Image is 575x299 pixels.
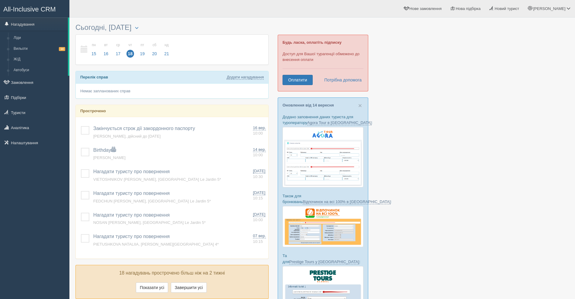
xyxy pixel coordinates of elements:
span: 10:00 [253,153,263,157]
span: Нове замовлення [410,6,442,11]
a: 07 вер. 10:15 [253,233,266,244]
p: 18 нагадувань прострочено більш ніж на 2 тижні [80,270,264,277]
span: 07 вер. [253,234,266,238]
span: Новий турист [495,6,519,11]
a: [PERSON_NAME] [93,155,126,160]
a: ср 17 [112,39,124,60]
span: 10:15 [253,196,263,200]
span: 14 вер. [253,147,266,152]
img: otdihnavse100--%D1%84%D0%BE%D1%80%D0%BC%D0%B0-%D0%B1%D1%80%D0%BE%D0%BD%D0%B8%D1%80%D0%BE%D0%B2%D0... [283,206,363,247]
a: пт 19 [137,39,148,60]
small: чт [126,43,134,48]
p: Додано заповнення даних туриста для туроператору : [283,114,363,126]
span: 10:15 [253,239,263,244]
a: 16 вер. 10:00 [253,125,266,136]
span: 20 [151,50,158,58]
a: Нагадати туристу про повернення [93,212,170,218]
a: NOSAN [PERSON_NAME], [GEOGRAPHIC_DATA] Le Jardin 5* [93,220,206,225]
a: Потрібна допомога [320,75,362,85]
b: Будь ласка, оплатіть підписку [283,40,341,45]
a: FEDCHUN [PERSON_NAME], [GEOGRAPHIC_DATA] Le Jardin 5* [93,199,211,203]
a: Нагадати туристу про повернення [93,191,170,196]
a: Ліди [11,33,68,43]
a: вт 16 [100,39,112,60]
h3: Сьогодні, [DATE] [75,24,269,31]
button: Close [358,102,362,109]
small: пн [90,43,98,48]
p: Та для : [283,253,363,264]
a: чт 18 [125,39,136,60]
span: [DATE] [253,190,265,195]
a: [DATE] 10:30 [253,168,266,180]
small: вт [102,43,110,48]
a: [PERSON_NAME], дійсний до [DATE] [93,134,161,138]
span: 10:00 [253,218,263,222]
p: Також для бронювань : [283,193,363,205]
div: Немає запланованих справ [76,84,268,98]
a: VIETOSHNIKOV [PERSON_NAME], [GEOGRAPHIC_DATA] Le Jardin 5* [93,177,221,182]
small: сб [151,43,158,48]
a: Відпочинок на всі 100% в [GEOGRAPHIC_DATA] [303,199,391,204]
a: Автобуси [11,65,68,76]
a: пн 15 [88,39,100,60]
a: Birthday [93,148,116,153]
a: Оплатити [283,75,313,85]
button: Завершити усі [171,282,207,293]
small: ср [114,43,122,48]
a: [DATE] 10:15 [253,190,266,201]
span: All-Inclusive CRM [3,5,56,13]
a: Prestige Tours у [GEOGRAPHIC_DATA] [289,259,359,264]
small: пт [139,43,146,48]
a: Нагадати туристу про повернення [93,234,170,239]
a: сб 20 [149,39,160,60]
span: 17 [114,50,122,58]
span: 16 [102,50,110,58]
b: Перелік справ [80,75,108,79]
span: [DATE] [253,212,265,217]
b: Прострочено [80,109,106,113]
a: Нагадати туристу про повернення [93,169,170,174]
span: [DATE] [253,169,265,173]
a: нд 21 [161,39,171,60]
a: All-Inclusive CRM [0,0,69,17]
a: PIETUSHKOVA NATALIIA, [PERSON_NAME][GEOGRAPHIC_DATA] 4* [93,242,219,247]
img: agora-tour-%D1%84%D0%BE%D1%80%D0%BC%D0%B0-%D0%B1%D1%80%D0%BE%D0%BD%D1%8E%D0%B2%D0%B0%D0%BD%D0%BD%... [283,127,363,187]
span: 15 [90,50,98,58]
a: 14 вер. 10:00 [253,147,266,158]
a: Agora Tour в [GEOGRAPHIC_DATA] [307,120,372,125]
a: Ж/Д [11,54,68,65]
div: Доступ для Вашої турагенції обмежено до внесення оплати [278,35,368,91]
button: Показати усі [136,282,168,293]
span: 10:30 [253,174,263,179]
small: нд [163,43,171,48]
span: 10:00 [253,131,263,135]
span: 14 [59,47,65,51]
span: 16 вер. [253,126,266,130]
a: Оновлення від 14 вересня [283,103,334,107]
span: [PERSON_NAME] [533,6,565,11]
a: Вильоти14 [11,43,68,54]
a: [DATE] 10:00 [253,212,266,223]
a: Додати нагадування [227,75,264,80]
span: 21 [163,50,171,58]
span: 19 [139,50,146,58]
span: 18 [126,50,134,58]
span: Нова підбірка [456,6,481,11]
a: Закінчується строк дії закордонного паспорту [93,126,195,131]
span: × [358,102,362,109]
